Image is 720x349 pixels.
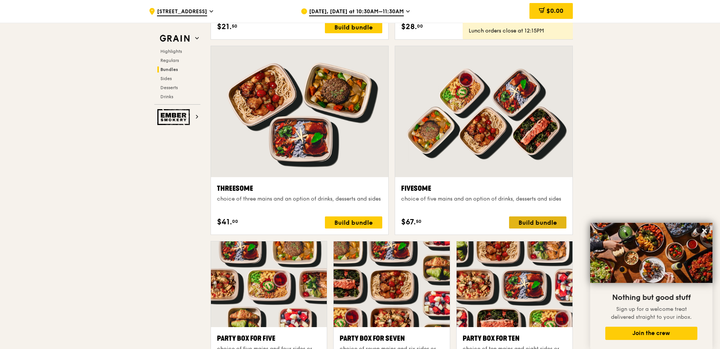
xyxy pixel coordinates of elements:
[157,32,192,45] img: Grain web logo
[546,7,563,14] span: $0.00
[590,223,712,283] img: DSC07876-Edit02-Large.jpeg
[217,183,382,194] div: Threesome
[463,333,566,344] div: Party Box for Ten
[401,216,416,228] span: $67.
[232,218,238,224] span: 00
[160,76,172,81] span: Sides
[325,21,382,33] div: Build bundle
[160,49,182,54] span: Highlights
[217,21,232,32] span: $21.
[401,183,566,194] div: Fivesome
[698,225,711,237] button: Close
[309,8,404,16] span: [DATE], [DATE] at 10:30AM–11:30AM
[232,23,237,29] span: 50
[157,8,207,16] span: [STREET_ADDRESS]
[160,85,178,90] span: Desserts
[340,333,443,344] div: Party Box for Seven
[217,333,321,344] div: Party Box for Five
[605,327,697,340] button: Join the crew
[417,23,423,29] span: 00
[401,21,417,32] span: $28.
[612,293,691,302] span: Nothing but good stuff
[157,109,192,125] img: Ember Smokery web logo
[217,216,232,228] span: $41.
[217,195,382,203] div: choice of three mains and an option of drinks, desserts and sides
[401,195,566,203] div: choice of five mains and an option of drinks, desserts and sides
[509,216,566,229] div: Build bundle
[160,67,178,72] span: Bundles
[611,306,692,320] span: Sign up for a welcome treat delivered straight to your inbox.
[469,27,567,35] div: Lunch orders close at 12:15PM
[160,94,173,99] span: Drinks
[160,58,179,63] span: Regulars
[416,218,422,224] span: 50
[325,216,382,229] div: Build bundle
